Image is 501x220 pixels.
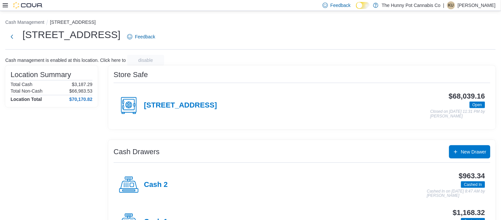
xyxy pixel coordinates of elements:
[461,149,486,155] span: New Drawer
[144,101,217,110] h4: [STREET_ADDRESS]
[72,82,92,87] p: $3,187.29
[69,97,92,102] h4: $70,170.82
[5,30,18,43] button: Next
[447,1,455,9] div: Korryne Urquhart
[5,19,496,27] nav: An example of EuiBreadcrumbs
[470,102,485,108] span: Open
[5,20,44,25] button: Cash Management
[473,102,482,108] span: Open
[69,88,92,94] p: $66,983.53
[50,20,95,25] button: [STREET_ADDRESS]
[449,145,490,158] button: New Drawer
[5,58,126,63] p: Cash management is enabled at this location. Click here to
[11,82,32,87] h6: Total Cash
[331,2,351,9] span: Feedback
[449,92,485,100] h3: $68,039.16
[464,182,482,188] span: Cashed In
[461,181,485,188] span: Cashed In
[356,2,370,9] input: Dark Mode
[382,1,441,9] p: The Hunny Pot Cannabis Co
[443,1,445,9] p: |
[430,110,485,118] p: Closed on [DATE] 11:31 PM by [PERSON_NAME]
[125,30,158,43] a: Feedback
[427,189,485,198] p: Cashed In on [DATE] 8:47 AM by [PERSON_NAME]
[13,2,43,9] img: Cova
[11,88,43,94] h6: Total Non-Cash
[127,55,164,66] button: disable
[11,71,71,79] h3: Location Summary
[11,97,42,102] h4: Location Total
[114,148,160,156] h3: Cash Drawers
[135,33,155,40] span: Feedback
[459,172,485,180] h3: $963.34
[138,57,153,64] span: disable
[448,1,454,9] span: KU
[458,1,496,9] p: [PERSON_NAME]
[453,209,485,217] h3: $1,168.32
[22,28,121,41] h1: [STREET_ADDRESS]
[114,71,148,79] h3: Store Safe
[144,181,168,189] h4: Cash 2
